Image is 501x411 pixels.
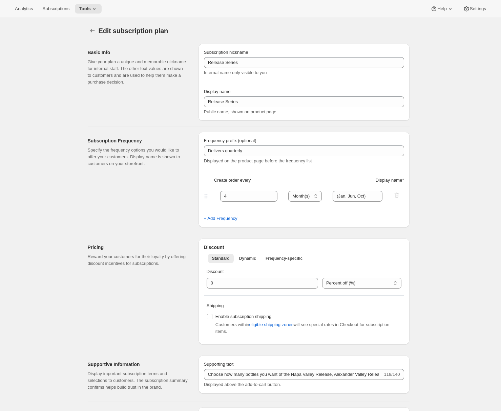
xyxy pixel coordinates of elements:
button: eligible shipping zones [245,319,298,330]
p: Specify the frequency options you would like to offer your customers. Display name is shown to cu... [88,147,188,167]
span: Customers within will see special rates in Checkout for subscription items. [215,322,390,334]
span: Internal name only visible to you [204,70,267,75]
p: Discount [207,268,401,275]
span: Create order every [214,177,251,184]
button: Analytics [11,4,37,14]
button: Settings [459,4,490,14]
h2: Pricing [88,244,188,251]
span: Supporting text [204,362,233,367]
span: Enable subscription shipping [215,314,272,319]
span: Standard [212,256,230,261]
button: Help [426,4,457,14]
span: Display name * [376,177,404,184]
button: + Add Frequency [200,213,242,224]
input: Deliver every [204,145,404,156]
span: Subscription nickname [204,50,248,55]
span: Tools [79,6,91,12]
span: Displayed on the product page before the frequency list [204,158,312,163]
span: Analytics [15,6,33,12]
input: 1 month [333,191,382,202]
span: Displayed above the add-to-cart button. [204,382,281,387]
h2: Discount [204,244,404,251]
h2: Basic Info [88,49,188,56]
p: Display important subscription terms and selections to customers. The subscription summary confir... [88,370,188,391]
input: 10 [207,278,308,289]
span: Edit subscription plan [99,27,168,35]
p: Shipping [207,302,401,309]
input: No obligation, modify or cancel your subscription anytime. [204,369,383,380]
input: Subscribe & Save [204,57,404,68]
h2: Subscription Frequency [88,137,188,144]
span: Dynamic [239,256,256,261]
p: Reward your customers for their loyalty by offering discount incentives for subscriptions. [88,253,188,267]
input: Subscribe & Save [204,96,404,107]
span: Settings [470,6,486,12]
span: Display name [204,89,231,94]
span: Help [437,6,446,12]
button: Subscription plans [88,26,97,36]
span: eligible shipping zones [249,321,294,328]
span: Subscriptions [42,6,69,12]
h2: Supportive Information [88,361,188,368]
span: + Add Frequency [204,215,237,222]
span: Public name, shown on product page [204,109,276,114]
span: Frequency-specific [266,256,302,261]
span: Frequency prefix (optional) [204,138,256,143]
button: Tools [75,4,102,14]
p: Give your plan a unique and memorable nickname for internal staff. The other text values are show... [88,59,188,86]
button: Subscriptions [38,4,74,14]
